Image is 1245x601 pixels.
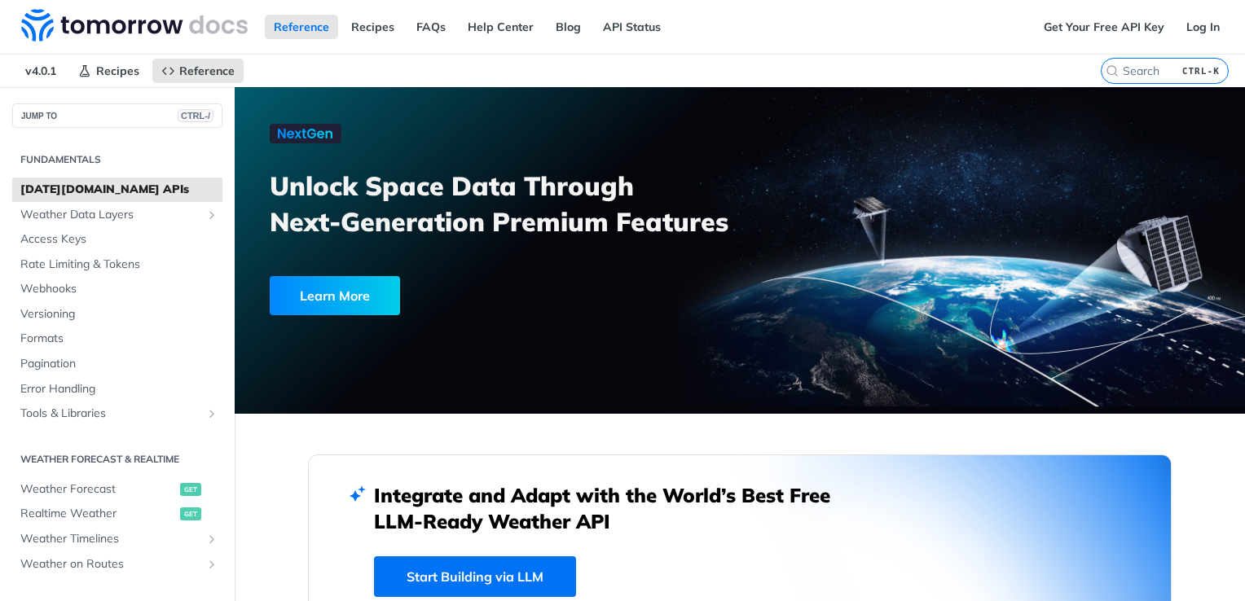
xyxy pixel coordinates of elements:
a: Tools & LibrariesShow subpages for Tools & Libraries [12,401,222,426]
span: [DATE][DOMAIN_NAME] APIs [20,182,218,198]
a: Weather TimelinesShow subpages for Weather Timelines [12,527,222,551]
button: JUMP TOCTRL-/ [12,103,222,128]
span: Tools & Libraries [20,406,201,422]
a: Weather Forecastget [12,477,222,502]
span: get [180,507,201,520]
button: Show subpages for Weather on Routes [205,558,218,571]
span: get [180,483,201,496]
a: Reference [152,59,244,83]
a: Get Your Free API Key [1035,15,1173,39]
button: Show subpages for Tools & Libraries [205,407,218,420]
h2: Fundamentals [12,152,222,167]
span: Reference [179,64,235,78]
a: FAQs [407,15,455,39]
img: Tomorrow.io Weather API Docs [21,9,248,42]
a: Log In [1177,15,1229,39]
span: Weather Timelines [20,531,201,547]
a: Recipes [69,59,148,83]
a: Weather Data LayersShow subpages for Weather Data Layers [12,203,222,227]
a: Error Handling [12,377,222,401]
svg: Search [1106,64,1119,77]
kbd: CTRL-K [1178,63,1224,79]
span: Weather on Routes [20,556,201,572]
a: Learn More [270,276,660,315]
span: v4.0.1 [16,59,65,83]
span: Webhooks [20,281,218,297]
h2: Weather Forecast & realtime [12,452,222,467]
button: Show subpages for Weather Timelines [205,533,218,546]
a: Rate Limiting & Tokens [12,252,222,277]
a: Help Center [459,15,543,39]
a: Formats [12,327,222,351]
span: Error Handling [20,381,218,397]
a: Versioning [12,302,222,327]
a: Realtime Weatherget [12,502,222,526]
a: Recipes [342,15,403,39]
span: Formats [20,331,218,347]
span: Access Keys [20,231,218,248]
a: API Status [594,15,670,39]
h2: Integrate and Adapt with the World’s Best Free LLM-Ready Weather API [374,482,855,534]
div: Learn More [270,276,400,315]
a: [DATE][DOMAIN_NAME] APIs [12,178,222,202]
span: Versioning [20,306,218,322]
a: Webhooks [12,277,222,301]
span: Rate Limiting & Tokens [20,257,218,273]
span: Recipes [96,64,139,78]
a: Reference [265,15,338,39]
a: Access Keys [12,227,222,252]
a: Blog [547,15,590,39]
span: Weather Data Layers [20,207,201,223]
span: CTRL-/ [178,109,213,122]
h3: Unlock Space Data Through Next-Generation Premium Features [270,168,758,239]
span: Weather Forecast [20,481,176,498]
img: NextGen [270,124,341,143]
span: Pagination [20,356,218,372]
a: Weather on RoutesShow subpages for Weather on Routes [12,552,222,577]
a: Pagination [12,352,222,376]
a: Start Building via LLM [374,556,576,597]
span: Realtime Weather [20,506,176,522]
button: Show subpages for Weather Data Layers [205,208,218,222]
